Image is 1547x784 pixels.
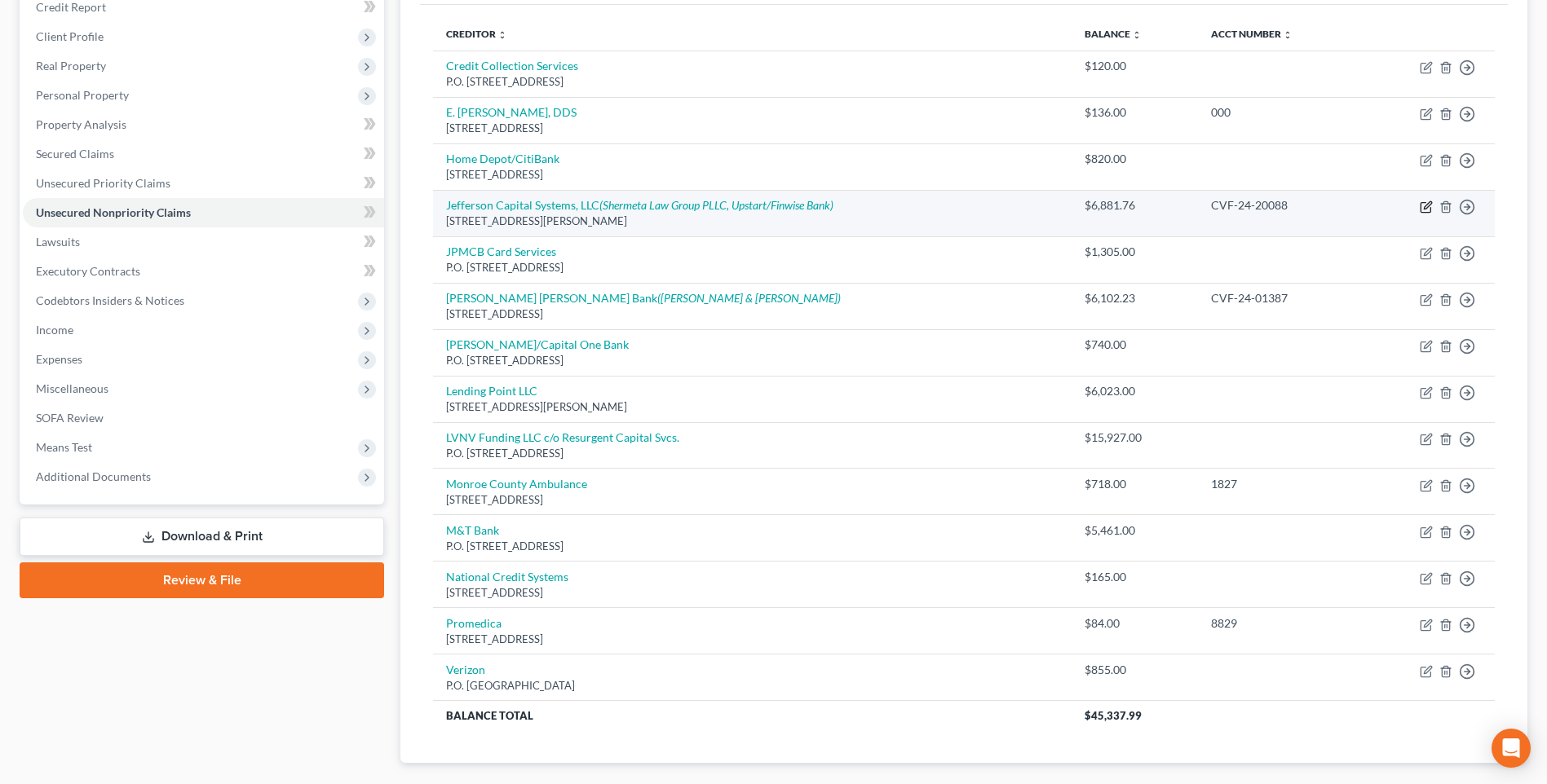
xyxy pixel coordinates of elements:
div: [STREET_ADDRESS] [446,585,1059,601]
span: Unsecured Nonpriority Claims [36,205,191,219]
i: unfold_more [497,30,507,40]
a: Monroe County Ambulance [446,477,587,491]
div: P.O. [GEOGRAPHIC_DATA] [446,678,1059,694]
a: Lawsuits [23,227,384,257]
a: Executory Contracts [23,257,384,286]
i: unfold_more [1132,30,1142,40]
div: $855.00 [1085,662,1185,678]
a: M&T Bank [446,523,499,537]
div: $6,881.76 [1085,197,1185,214]
a: E. [PERSON_NAME], DDS [446,105,577,119]
a: [PERSON_NAME] [PERSON_NAME] Bank([PERSON_NAME] & [PERSON_NAME]) [446,291,841,305]
div: CVF-24-20088 [1211,197,1348,214]
span: Means Test [36,440,92,454]
div: $820.00 [1085,151,1185,167]
i: (Shermeta Law Group PLLC, Upstart/Finwise Bank) [599,198,833,212]
a: Creditor unfold_more [446,28,507,40]
a: National Credit Systems [446,570,568,584]
a: Property Analysis [23,110,384,139]
span: Personal Property [36,88,129,102]
span: Income [36,323,73,337]
div: $120.00 [1085,58,1185,74]
i: ([PERSON_NAME] & [PERSON_NAME]) [657,291,841,305]
div: P.O. [STREET_ADDRESS] [446,353,1059,368]
div: $740.00 [1085,337,1185,353]
a: JPMCB Card Services [446,244,556,258]
i: unfold_more [1283,30,1293,40]
span: Unsecured Priority Claims [36,176,170,190]
div: P.O. [STREET_ADDRESS] [446,74,1059,90]
span: Lawsuits [36,235,80,249]
span: Property Analysis [36,117,126,131]
div: Open Intercom Messenger [1492,729,1531,768]
div: [STREET_ADDRESS] [446,121,1059,136]
div: [STREET_ADDRESS] [446,492,1059,508]
div: P.O. [STREET_ADDRESS] [446,260,1059,275]
span: Miscellaneous [36,381,108,395]
span: Codebtors Insiders & Notices [36,293,184,307]
span: SOFA Review [36,411,104,425]
a: Promedica [446,616,502,630]
a: Secured Claims [23,139,384,169]
th: Balance Total [433,701,1072,730]
a: [PERSON_NAME]/Capital One Bank [446,337,629,351]
div: [STREET_ADDRESS] [446,632,1059,647]
div: P.O. [STREET_ADDRESS] [446,446,1059,461]
div: $1,305.00 [1085,244,1185,260]
a: SOFA Review [23,403,384,433]
div: 000 [1211,104,1348,121]
div: [STREET_ADDRESS][PERSON_NAME] [446,399,1059,415]
div: $5,461.00 [1085,522,1185,539]
a: LVNV Funding LLC c/o Resurgent Capital Svcs. [446,430,679,444]
a: Unsecured Nonpriority Claims [23,198,384,227]
div: [STREET_ADDRESS][PERSON_NAME] [446,214,1059,229]
div: $6,023.00 [1085,383,1185,399]
div: 8829 [1211,615,1348,632]
span: Client Profile [36,29,104,43]
a: Lending Point LLC [446,384,537,398]
a: Acct Number unfold_more [1211,28,1293,40]
span: Real Property [36,59,106,73]
div: $15,927.00 [1085,429,1185,446]
div: $84.00 [1085,615,1185,632]
div: CVF-24-01387 [1211,290,1348,306]
a: Verizon [446,663,485,676]
span: Additional Documents [36,469,151,483]
div: [STREET_ADDRESS] [446,306,1059,322]
a: Download & Print [20,518,384,556]
div: $136.00 [1085,104,1185,121]
a: Balance unfold_more [1085,28,1142,40]
div: P.O. [STREET_ADDRESS] [446,539,1059,554]
span: Secured Claims [36,147,114,161]
div: $6,102.23 [1085,290,1185,306]
a: Review & File [20,562,384,598]
a: Unsecured Priority Claims [23,169,384,198]
a: Credit Collection Services [446,59,578,73]
span: Executory Contracts [36,264,140,278]
a: Jefferson Capital Systems, LLC(Shermeta Law Group PLLC, Upstart/Finwise Bank) [446,198,833,212]
a: Home Depot/CitiBank [446,152,559,165]
div: $165.00 [1085,569,1185,585]
span: Expenses [36,352,82,366]
div: [STREET_ADDRESS] [446,167,1059,183]
span: $45,337.99 [1085,709,1142,722]
div: 1827 [1211,476,1348,492]
div: $718.00 [1085,476,1185,492]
